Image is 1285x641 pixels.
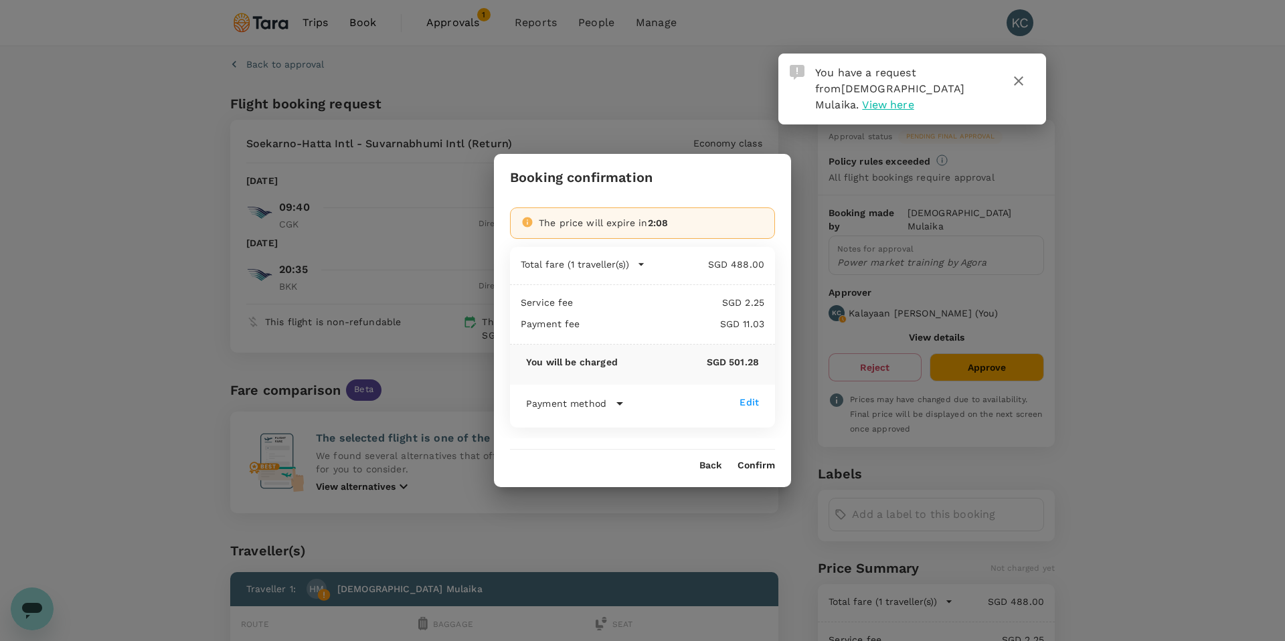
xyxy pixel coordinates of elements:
[740,395,759,409] div: Edit
[645,258,764,271] p: SGD 488.00
[521,317,580,331] p: Payment fee
[648,217,669,228] span: 2:08
[580,317,764,331] p: SGD 11.03
[815,82,964,111] span: [DEMOGRAPHIC_DATA] Mulaika
[738,460,775,471] button: Confirm
[618,355,759,369] p: SGD 501.28
[790,65,804,80] img: Approval Request
[699,460,721,471] button: Back
[815,66,964,111] span: You have a request from .
[574,296,764,309] p: SGD 2.25
[539,216,764,230] div: The price will expire in
[510,170,653,185] h3: Booking confirmation
[521,258,629,271] p: Total fare (1 traveller(s))
[526,355,618,369] p: You will be charged
[862,98,914,111] span: View here
[526,397,606,410] p: Payment method
[521,258,645,271] button: Total fare (1 traveller(s))
[521,296,574,309] p: Service fee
